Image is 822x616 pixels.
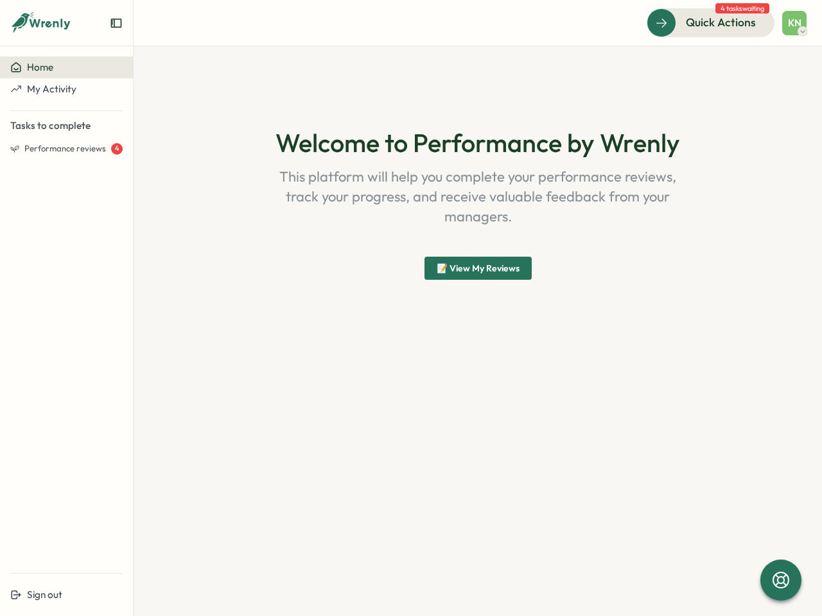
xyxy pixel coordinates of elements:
p: This platform will help you complete your performance reviews, track your progress, and receive v... [262,167,694,226]
span: My Activity [27,83,76,95]
span: Quick Actions [686,14,756,31]
p: Tasks to complete [10,119,123,133]
span: Sign out [27,588,62,601]
button: 📝 View My Reviews [424,257,532,280]
button: Expand sidebar [110,17,123,30]
span: Home [27,61,53,73]
button: Quick Actions [647,8,774,37]
span: 📝 View My Reviews [437,257,520,279]
span: 4 tasks waiting [715,3,769,13]
button: KN [782,11,807,35]
h1: Welcome to Performance by Wrenly [190,128,765,157]
span: KN [788,17,801,28]
div: 4 [111,143,123,155]
span: Performance reviews [24,143,106,155]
